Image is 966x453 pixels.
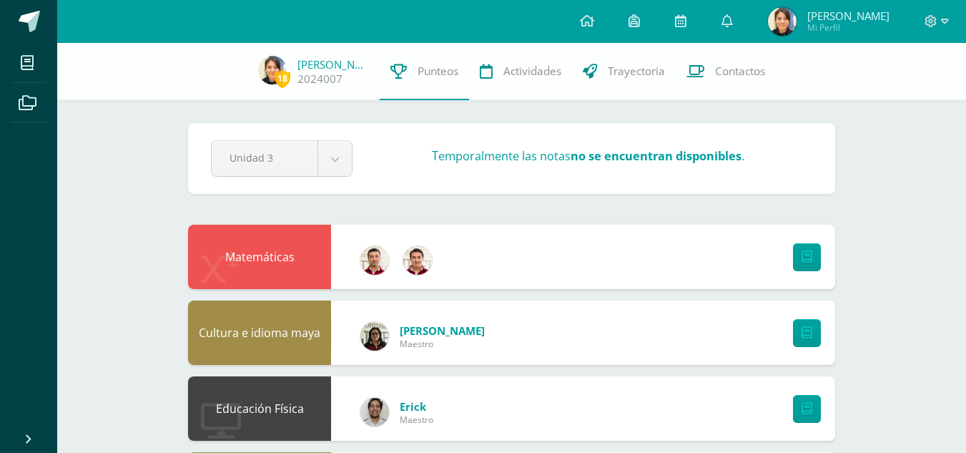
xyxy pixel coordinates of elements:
a: 2024007 [297,72,342,87]
a: Contactos [676,43,776,100]
a: Erick [400,399,433,414]
a: Punteos [380,43,469,100]
div: Cultura e idioma maya [188,301,331,365]
span: 18 [275,69,290,87]
span: Contactos [715,64,765,79]
img: c64be9d0b6a0f58b034d7201874f2d94.png [360,322,389,351]
a: Actividades [469,43,572,100]
h3: Temporalmente las notas . [432,148,744,164]
img: 76b79572e868f347d82537b4f7bc2cf5.png [403,246,432,275]
a: Unidad 3 [212,141,352,176]
a: [PERSON_NAME] [400,323,485,338]
img: 8967023db232ea363fa53c906190b046.png [360,246,389,275]
div: Educación Física [188,376,331,441]
span: Maestro [400,338,485,350]
img: 4e0900a1d9a69e7bb80937d985fefa87.png [360,398,389,427]
strong: no se encuentran disponibles [571,148,741,164]
span: Unidad 3 [230,141,300,175]
span: [PERSON_NAME] [807,9,889,23]
span: Trayectoria [608,64,665,79]
a: [PERSON_NAME] [297,57,369,72]
span: Actividades [503,64,561,79]
img: 2afa192bed52dc4c405dc3261bde84b2.png [768,7,797,36]
img: 2afa192bed52dc4c405dc3261bde84b2.png [258,56,287,84]
span: Punteos [418,64,458,79]
div: Matemáticas [188,225,331,289]
span: Maestro [400,414,433,426]
span: Mi Perfil [807,21,889,34]
a: Trayectoria [572,43,676,100]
